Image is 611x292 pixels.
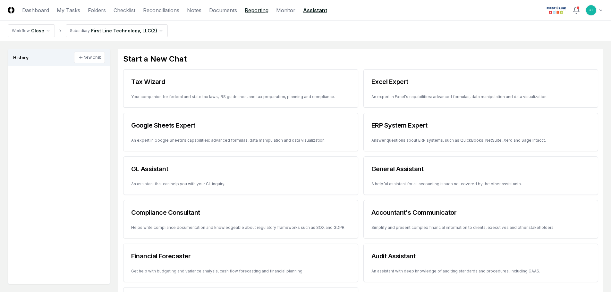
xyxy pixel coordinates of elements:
[371,77,590,86] h3: Excel Expert
[371,225,590,230] p: Simplify and present complex financial information to clients, executives and other stakeholders.
[131,181,350,187] p: An assistant that can help you with your GL inquiry.
[371,181,590,187] p: A helpful assistant for all accounting issues not covered by the other assistants.
[187,6,201,14] a: Notes
[371,164,590,173] h3: General Assistant
[131,138,350,143] p: An expert in Google Sheets's capabilities: advanced formulas, data manipulation and data visualiz...
[371,94,590,100] p: An expert in Excel's capabilities: advanced formulas, data manipulation and data visualization.
[545,5,567,15] img: First Line Technology logo
[8,24,168,37] nav: breadcrumb
[74,52,105,63] button: New Chat
[8,7,14,13] img: Logo
[371,121,590,130] h3: ERP System Expert
[8,49,110,66] h3: History
[57,6,80,14] a: My Tasks
[131,268,350,274] p: Get help with budgeting and variance analysis, cash flow forecasting and financial planning.
[131,77,350,86] h3: Tax Wizard
[209,6,237,14] a: Documents
[131,208,350,217] h3: Compliance Consultant
[12,28,30,34] div: Workflow
[276,6,295,14] a: Monitor
[589,8,594,13] span: CT
[131,164,350,173] h3: GL Assistant
[245,6,268,14] a: Reporting
[585,4,597,16] button: CT
[22,6,49,14] a: Dashboard
[131,252,350,261] h3: Financial Forecaster
[114,6,135,14] a: Checklist
[131,121,350,130] h3: Google Sheets Expert
[123,54,598,64] h2: Start a New Chat
[88,6,106,14] a: Folders
[371,252,590,261] h3: Audit Assistant
[143,6,179,14] a: Reconciliations
[70,28,90,34] div: Subsidiary
[371,208,590,217] h3: Accountant's Communicator
[371,268,590,274] p: An assistant with deep knowledge of auditing standards and procedures, including GAAS.
[303,6,327,14] a: Assistant
[371,138,590,143] p: Answer questions about ERP systems, such as QuickBooks, NetSuite, Xero and Sage Intacct.
[131,225,350,230] p: Helps write compliance documentation and knowledgeable about regulatory frameworks such as SOX an...
[131,94,350,100] p: Your companion for federal and state tax laws, IRS guidelines, and tax preparation, planning and ...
